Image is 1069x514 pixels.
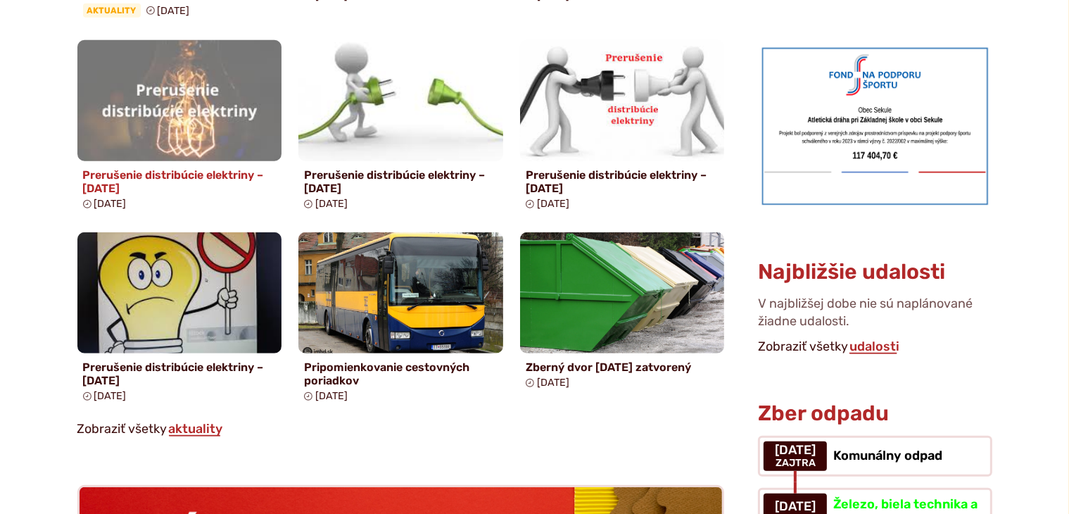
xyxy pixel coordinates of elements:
[315,390,348,402] span: [DATE]
[520,232,725,394] a: Zberný dvor [DATE] zatvorený [DATE]
[304,168,498,195] h4: Prerušenie distribúcie elektriny – [DATE]
[526,168,719,195] h4: Prerušenie distribúcie elektriny – [DATE]
[758,337,992,358] p: Zobraziť všetky
[769,500,822,514] span: [DATE]
[83,361,277,387] h4: Prerušenie distribúcie elektriny – [DATE]
[94,198,127,210] span: [DATE]
[83,4,141,18] span: Aktuality
[758,295,992,336] p: V najbližšej dobe nie sú naplánované žiadne udalosti.
[77,232,282,408] a: Prerušenie distribúcie elektriny – [DATE] [DATE]
[304,361,498,387] h4: Pripomienkovanie cestovných poriadkov
[775,458,816,469] span: Zajtra
[83,168,277,195] h4: Prerušenie distribúcie elektriny – [DATE]
[758,436,992,477] a: Komunálny odpad [DATE] Zajtra
[298,40,503,215] a: Prerušenie distribúcie elektriny – [DATE] [DATE]
[758,44,992,208] img: draha.png
[537,198,569,210] span: [DATE]
[158,5,190,17] span: [DATE]
[758,261,945,284] h3: Najbližšie udalosti
[315,198,348,210] span: [DATE]
[775,444,816,458] span: [DATE]
[77,40,282,215] a: Prerušenie distribúcie elektriny – [DATE] [DATE]
[833,448,942,463] span: Komunálny odpad
[520,40,725,215] a: Prerušenie distribúcie elektriny – [DATE] [DATE]
[848,339,901,354] a: Zobraziť všetky udalosti
[167,421,224,437] a: Zobraziť všetky aktuality
[526,361,719,374] h4: Zberný dvor [DATE] zatvorený
[77,419,725,440] p: Zobraziť všetky
[298,232,503,408] a: Pripomienkovanie cestovných poriadkov [DATE]
[94,390,127,402] span: [DATE]
[537,377,569,389] span: [DATE]
[758,402,992,425] h3: Zber odpadu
